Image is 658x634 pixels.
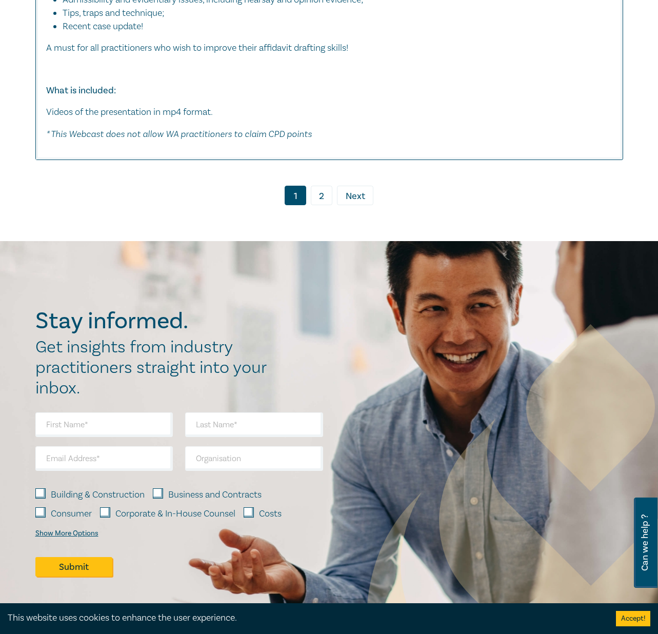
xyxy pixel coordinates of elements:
h2: Stay informed. [35,308,277,334]
input: Organisation [185,446,323,471]
p: Videos of the presentation in mp4 format. [46,106,612,119]
input: Last Name* [185,412,323,437]
strong: What is included: [46,85,116,96]
h2: Get insights from industry practitioners straight into your inbox. [35,337,277,399]
label: Building & Construction [51,488,145,502]
a: 2 [311,186,332,205]
input: First Name* [35,412,173,437]
input: Email Address* [35,446,173,471]
label: Consumer [51,507,92,521]
a: Next [337,186,373,205]
div: Show More Options [35,529,98,538]
button: Submit [35,557,112,577]
p: A must for all practitioners who wish to improve their affidavit drafting skills! [46,42,612,55]
li: Recent case update! [63,20,612,33]
li: Tips, traps and technique; [63,7,602,20]
span: Next [346,190,365,203]
em: * This Webcast does not allow WA practitioners to claim CPD points [46,128,312,139]
span: Can we help ? [640,504,650,582]
label: Corporate & In-House Counsel [115,507,235,521]
a: 1 [285,186,306,205]
label: Business and Contracts [168,488,262,502]
label: Costs [259,507,282,521]
div: This website uses cookies to enhance the user experience. [8,611,601,625]
button: Accept cookies [616,611,650,626]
